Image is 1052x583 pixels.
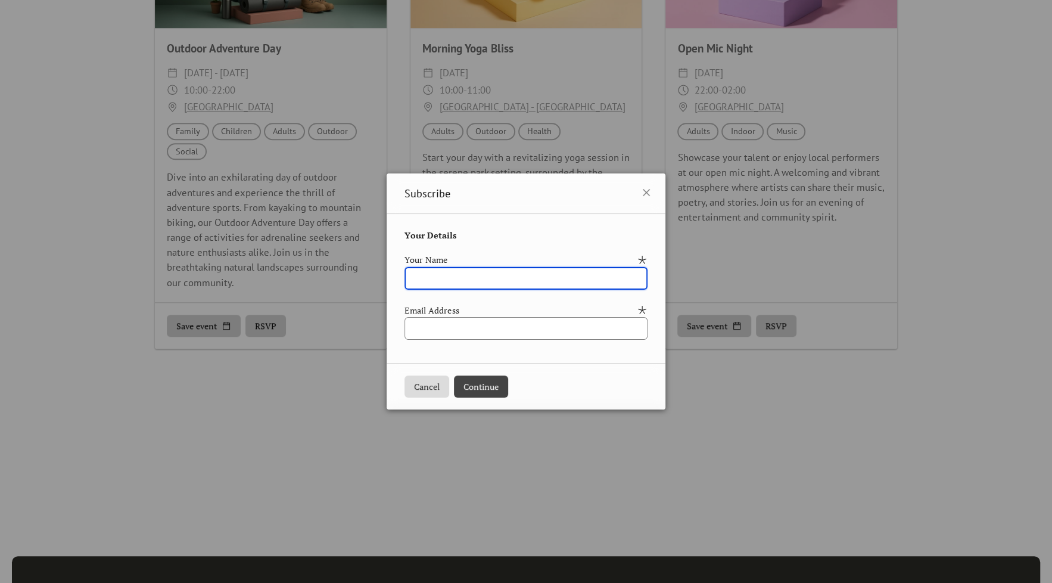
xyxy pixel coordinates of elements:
[404,229,456,242] span: Your Details
[404,185,450,201] span: Subscribe
[404,304,634,317] div: Email Address
[454,376,508,398] button: Continue
[404,253,634,266] div: Your Name
[404,376,449,398] button: Cancel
